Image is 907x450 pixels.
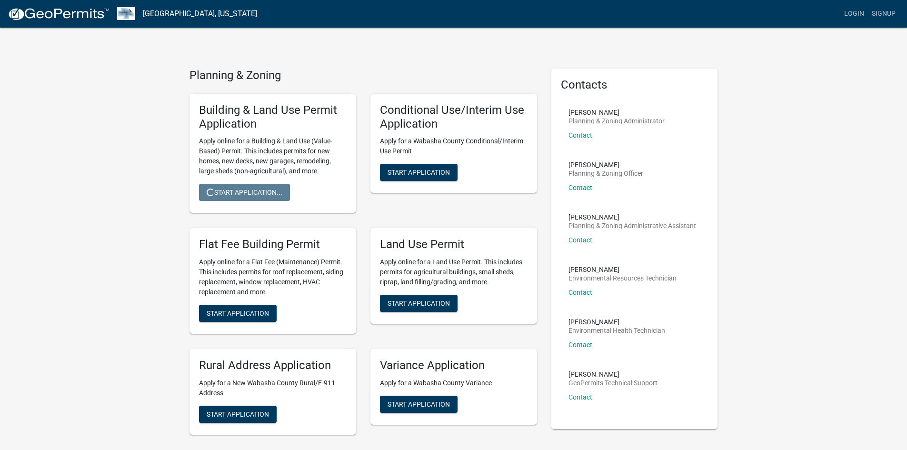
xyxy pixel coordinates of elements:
a: Contact [568,289,592,296]
button: Start Application... [199,184,290,201]
p: Planning & Zoning Officer [568,170,643,177]
button: Start Application [199,406,277,423]
span: Start Application [388,400,450,408]
p: Apply online for a Flat Fee (Maintenance) Permit. This includes permits for roof replacement, sid... [199,257,347,297]
h5: Variance Application [380,359,528,372]
p: Environmental Resources Technician [568,275,677,281]
p: [PERSON_NAME] [568,319,665,325]
span: Start Application [207,410,269,418]
button: Start Application [199,305,277,322]
span: Start Application [388,169,450,176]
span: Start Application [388,300,450,307]
h5: Building & Land Use Permit Application [199,103,347,131]
p: Apply for a Wabasha County Variance [380,378,528,388]
h5: Land Use Permit [380,238,528,251]
img: Wabasha County, Minnesota [117,7,135,20]
a: Signup [868,5,899,23]
h4: Planning & Zoning [189,69,537,82]
p: Apply for a Wabasha County Conditional/Interim Use Permit [380,136,528,156]
p: Planning & Zoning Administrative Assistant [568,222,696,229]
a: Contact [568,131,592,139]
a: Contact [568,341,592,349]
p: [PERSON_NAME] [568,109,665,116]
p: Environmental Health Technician [568,327,665,334]
p: Apply online for a Land Use Permit. This includes permits for agricultural buildings, small sheds... [380,257,528,287]
h5: Flat Fee Building Permit [199,238,347,251]
p: Apply for a New Wabasha County Rural/E-911 Address [199,378,347,398]
a: Contact [568,393,592,401]
h5: Conditional Use/Interim Use Application [380,103,528,131]
a: Contact [568,236,592,244]
p: [PERSON_NAME] [568,214,696,220]
p: Planning & Zoning Administrator [568,118,665,124]
p: [PERSON_NAME] [568,161,643,168]
button: Start Application [380,295,458,312]
h5: Rural Address Application [199,359,347,372]
p: [PERSON_NAME] [568,266,677,273]
button: Start Application [380,396,458,413]
p: GeoPermits Technical Support [568,380,658,386]
a: Contact [568,184,592,191]
a: Login [840,5,868,23]
h5: Contacts [561,78,708,92]
a: [GEOGRAPHIC_DATA], [US_STATE] [143,6,257,22]
p: Apply online for a Building & Land Use (Value-Based) Permit. This includes permits for new homes,... [199,136,347,176]
p: [PERSON_NAME] [568,371,658,378]
button: Start Application [380,164,458,181]
span: Start Application... [207,189,282,196]
span: Start Application [207,310,269,317]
